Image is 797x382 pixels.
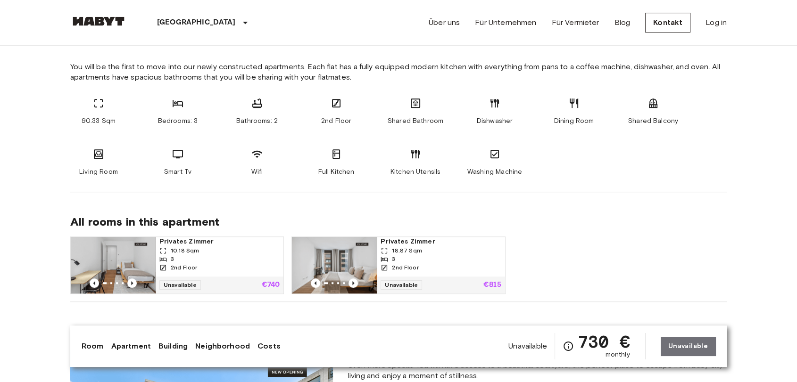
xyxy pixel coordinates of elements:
[349,278,358,288] button: Previous image
[158,341,188,352] a: Building
[164,167,191,177] span: Smart Tv
[127,278,137,288] button: Previous image
[159,237,280,246] span: Privates Zimmer
[171,246,199,255] span: 10.18 Sqm
[82,116,116,126] span: 90.33 Sqm
[554,116,594,126] span: Dining Room
[318,167,355,177] span: Full Kitchen
[477,116,513,126] span: Dishwasher
[291,236,505,294] a: Marketing picture of unit DE-01-489-201-001Previous imagePrevious imagePrivates Zimmer18.87 Sqm32...
[195,341,250,352] a: Neighborhood
[157,17,236,28] p: [GEOGRAPHIC_DATA]
[262,281,280,289] p: €740
[614,17,630,28] a: Blog
[79,167,118,177] span: Living Room
[381,237,501,246] span: Privates Zimmer
[70,215,727,229] span: All rooms in this apartment
[467,167,522,177] span: Washing Machine
[392,263,418,272] span: 2nd Floor
[70,16,127,26] img: Habyt
[171,255,174,263] span: 3
[311,278,320,288] button: Previous image
[70,325,173,339] span: About the building
[257,341,281,352] a: Costs
[706,17,727,28] a: Log in
[392,255,395,263] span: 3
[158,116,198,126] span: Bedrooms: 3
[628,116,678,126] span: Shared Balcony
[606,350,630,359] span: monthly
[390,167,440,177] span: Kitchen Utensils
[483,281,501,289] p: €815
[508,341,547,351] span: Unavailable
[551,17,599,28] a: Für Vermieter
[392,246,422,255] span: 18.87 Sqm
[321,116,351,126] span: 2nd Floor
[70,236,284,294] a: Marketing picture of unit DE-01-489-201-002Previous imagePrevious imagePrivates Zimmer10.18 Sqm32...
[388,116,443,126] span: Shared Bathroom
[251,167,263,177] span: Wifi
[159,280,201,290] span: Unavailable
[429,17,460,28] a: Über uns
[563,341,574,352] svg: Check cost overview for full price breakdown. Please note that discounts apply to new joiners onl...
[82,341,104,352] a: Room
[236,116,278,126] span: Bathrooms: 2
[292,237,377,293] img: Marketing picture of unit DE-01-489-201-001
[171,263,197,272] span: 2nd Floor
[70,62,727,82] span: You will be the first to move into our newly constructed apartments. Each flat has a fully equipp...
[90,278,99,288] button: Previous image
[645,13,690,33] a: Kontakt
[578,333,630,350] span: 730 €
[475,17,536,28] a: Für Unternehmen
[71,237,156,293] img: Marketing picture of unit DE-01-489-201-002
[381,280,422,290] span: Unavailable
[111,341,151,352] a: Apartment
